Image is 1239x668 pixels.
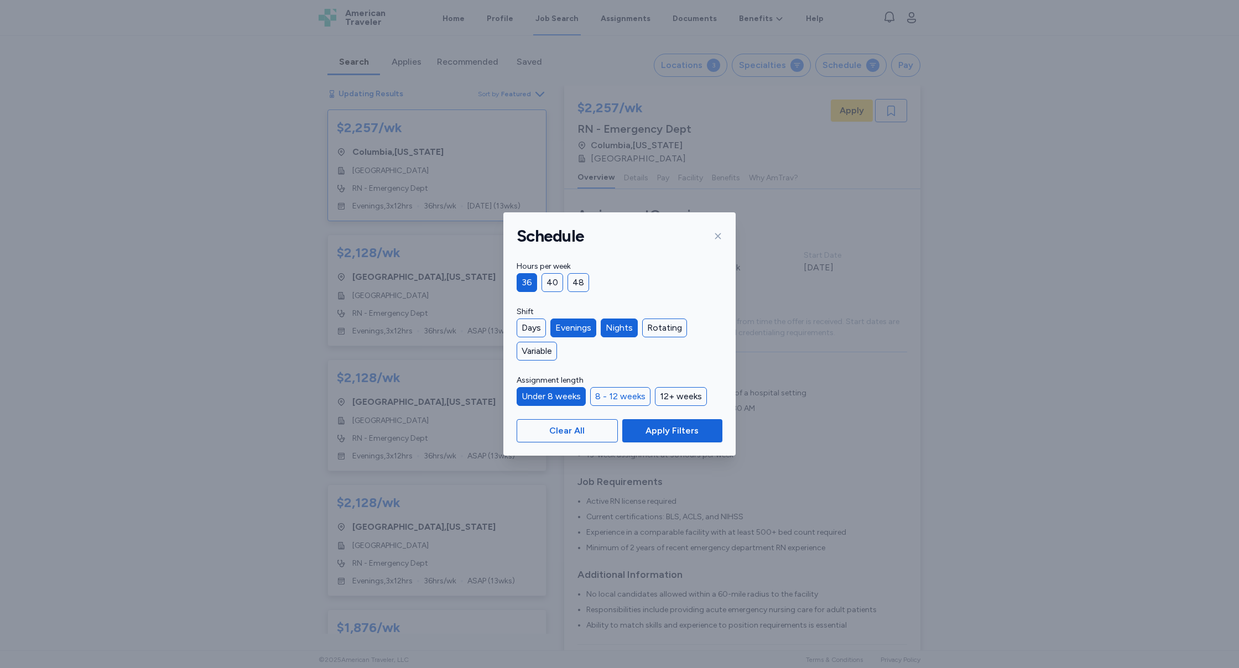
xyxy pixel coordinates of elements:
div: 8 - 12 weeks [590,387,650,406]
h1: Schedule [517,226,584,247]
button: Clear All [517,419,618,442]
span: Apply Filters [645,424,699,437]
div: 40 [542,273,563,292]
label: Hours per week [517,260,722,273]
div: 48 [568,273,589,292]
div: Under 8 weeks [517,387,586,406]
div: Evenings [550,319,596,337]
span: Clear All [549,424,585,437]
label: Assignment length [517,374,722,387]
div: Days [517,319,546,337]
div: Variable [517,342,557,361]
label: Shift [517,305,722,319]
div: Nights [601,319,638,337]
button: Apply Filters [622,419,722,442]
div: 12+ weeks [655,387,707,406]
div: Rotating [642,319,687,337]
div: 36 [517,273,537,292]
